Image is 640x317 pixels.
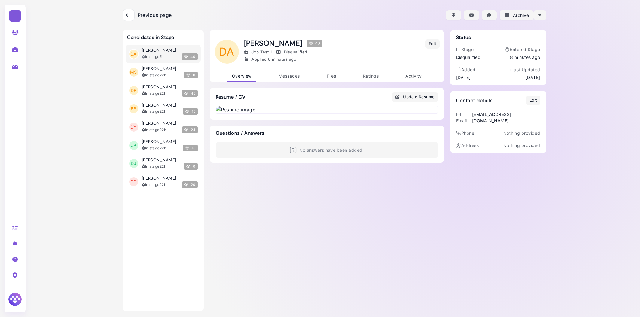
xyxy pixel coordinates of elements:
span: DA [129,50,138,59]
button: Archive [500,10,534,20]
div: Disqualified [456,54,481,60]
a: Activity [401,70,426,82]
h3: Questions / Answers [216,130,438,136]
div: Email [456,111,471,124]
span: 24 [182,126,198,133]
h3: [PERSON_NAME] [142,66,176,71]
span: DY [129,123,138,132]
div: [EMAIL_ADDRESS][DOMAIN_NAME] [472,111,540,124]
span: 15 [183,145,198,151]
span: Activity [405,73,422,78]
div: In stage [142,127,166,133]
time: 2025-08-13T19:10:02.963Z [160,73,166,77]
div: Added [456,66,476,73]
time: Aug 14, 2025 [510,54,540,60]
div: In stage [142,182,166,187]
h1: [PERSON_NAME] [244,39,322,48]
div: Edit [429,41,436,47]
div: In stage [142,145,166,151]
img: Megan Score [185,109,189,114]
a: Ratings [358,70,383,82]
span: Previous page [138,11,172,19]
time: 2025-08-13T19:10:02.485Z [160,109,166,114]
a: Files [322,70,340,82]
div: Phone [456,130,474,136]
h3: [PERSON_NAME] [142,139,176,144]
img: Megan Score [185,146,189,150]
p: Nothing provided [503,130,540,136]
img: Resume image [216,106,438,113]
div: 40 [307,40,322,47]
div: In stage [142,54,165,59]
span: DA [215,40,239,64]
div: Last Updated [506,66,540,73]
img: Megan Score [184,91,188,96]
span: 0 [184,72,197,78]
span: 15 [183,108,198,115]
img: Megan Score [184,183,188,187]
img: Megan Score [186,73,190,77]
img: Megan Score [186,164,190,169]
div: Applied [244,56,297,62]
div: Edit [529,97,537,103]
time: 2025-08-13T19:10:01.769Z [160,127,166,132]
div: In stage [142,109,166,114]
div: Address [456,142,479,148]
h3: [PERSON_NAME] [142,103,176,108]
h3: Contact details [456,98,493,103]
a: Previous page [123,9,172,21]
h3: [PERSON_NAME] [142,157,176,163]
time: 2025-08-14T17:14:05.294Z [160,54,165,59]
div: Disqualified [276,49,307,55]
span: Files [327,73,336,78]
button: Edit [526,96,540,105]
span: 45 [182,90,198,97]
div: Job Test 1 [244,49,272,55]
h3: [PERSON_NAME] [142,121,176,126]
img: Megan Score [184,55,188,59]
span: DR [129,86,138,95]
time: Aug 14, 2025 [268,57,296,62]
time: 2025-08-13T19:10:02.787Z [160,91,166,96]
button: Edit [425,39,440,49]
div: In stage [142,72,166,78]
a: Overview [227,70,256,82]
a: Messages [274,70,304,82]
time: [DATE] [456,74,471,81]
div: Update Resume [395,94,435,100]
span: MS [129,68,138,77]
span: DD [129,177,138,186]
time: [DATE] [526,74,540,81]
div: In stage [142,91,166,96]
span: DJ [129,159,138,168]
time: 2025-08-13T19:10:01.045Z [160,146,166,150]
img: Megan Score [309,41,313,45]
h3: [PERSON_NAME] [142,84,176,90]
h3: [PERSON_NAME] [142,48,176,53]
p: Nothing provided [503,142,540,148]
span: JP [129,141,138,150]
h3: [PERSON_NAME] [142,176,176,181]
h3: Resume / CV [210,88,252,106]
div: Entered Stage [505,46,540,53]
time: 2025-08-13T19:09:53.719Z [160,182,166,187]
h3: Status [456,35,471,40]
h3: Candidates in Stage [127,35,174,40]
img: Megan Score [184,128,188,132]
div: In stage [142,164,166,169]
img: Megan [8,292,23,307]
span: BB [129,104,138,113]
span: Ratings [363,73,379,78]
div: Archive [504,12,529,18]
span: Messages [279,73,300,78]
button: Update Resume [392,92,438,102]
div: Stage [456,46,481,53]
span: Overview [232,73,252,78]
span: 40 [182,53,198,60]
time: 2025-08-13T19:10:00.648Z [160,164,166,169]
div: No answers have been added. [216,142,438,158]
span: 0 [184,163,197,170]
span: 20 [182,181,198,188]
